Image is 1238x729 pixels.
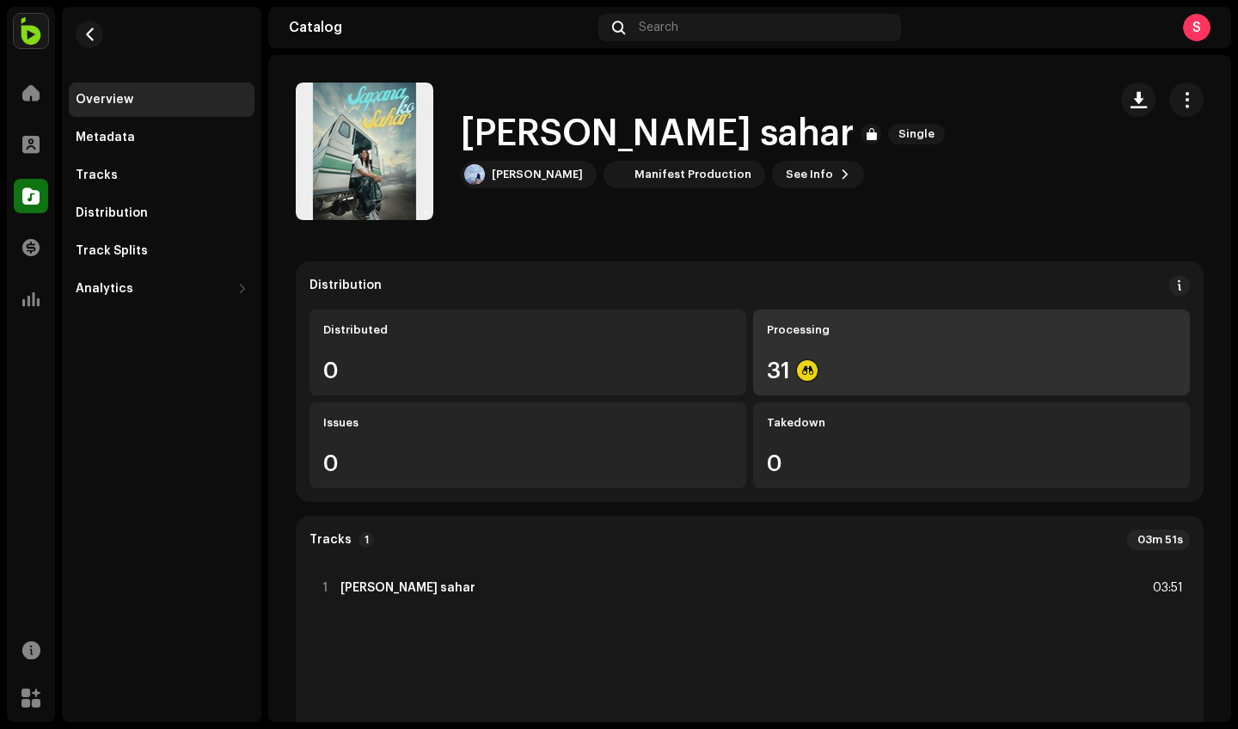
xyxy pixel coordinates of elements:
[607,164,628,185] img: 3b227a45-1dd1-45a4-b8ce-b8ff42b63607
[461,114,854,154] h1: [PERSON_NAME] sahar
[323,416,732,430] div: Issues
[309,279,382,292] div: Distribution
[14,14,48,48] img: 1101a203-098c-4476-bbd3-7ad6d5604465
[1183,14,1210,41] div: S
[340,581,475,595] strong: [PERSON_NAME] sahar
[69,158,254,193] re-m-nav-item: Tracks
[492,168,583,181] div: [PERSON_NAME]
[289,21,591,34] div: Catalog
[323,323,732,337] div: Distributed
[76,168,118,182] div: Tracks
[69,83,254,117] re-m-nav-item: Overview
[69,120,254,155] re-m-nav-item: Metadata
[786,157,833,192] span: See Info
[69,272,254,306] re-m-nav-dropdown: Analytics
[1145,578,1183,598] div: 03:51
[309,533,352,547] strong: Tracks
[69,234,254,268] re-m-nav-item: Track Splits
[772,161,864,188] button: See Info
[464,164,485,185] img: 770d7da5-3655-457a-9de4-59a1c1ab155e
[69,196,254,230] re-m-nav-item: Distribution
[888,124,945,144] span: Single
[767,323,1176,337] div: Processing
[1127,530,1190,550] div: 03m 51s
[76,206,148,220] div: Distribution
[76,93,133,107] div: Overview
[639,21,678,34] span: Search
[634,168,751,181] div: Manifest Production
[767,416,1176,430] div: Takedown
[359,532,374,548] p-badge: 1
[76,244,148,258] div: Track Splits
[76,131,135,144] div: Metadata
[76,282,133,296] div: Analytics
